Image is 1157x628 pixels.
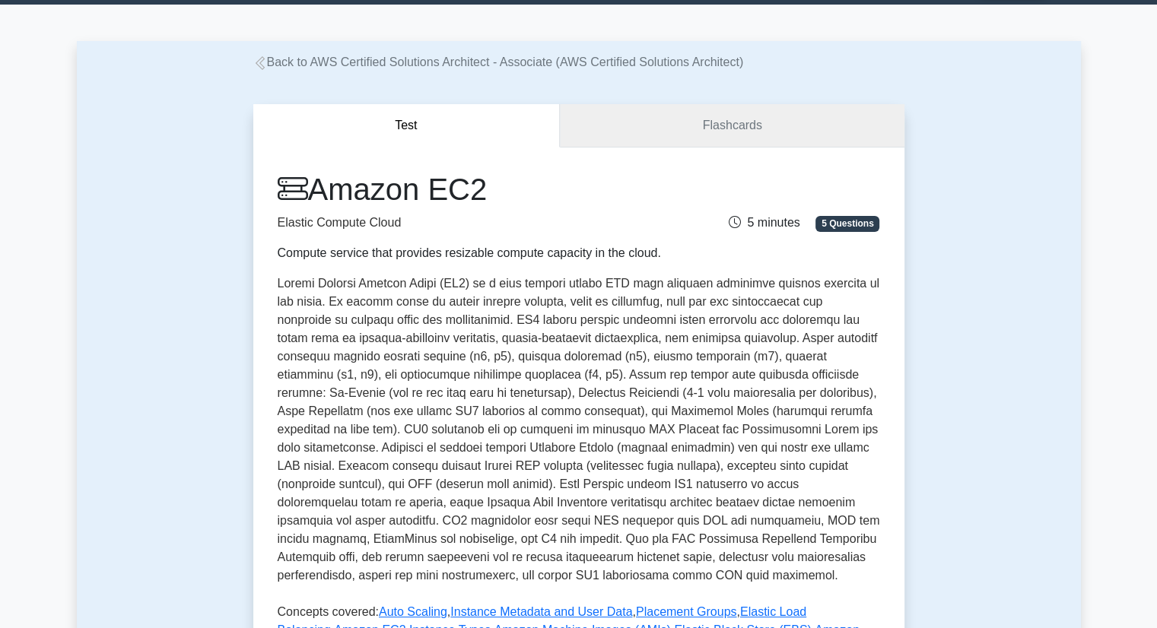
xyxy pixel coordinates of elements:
a: Auto Scaling [379,605,447,618]
h1: Amazon EC2 [278,171,673,208]
a: Flashcards [560,104,904,147]
a: Instance Metadata and User Data [450,605,632,618]
p: Loremi Dolorsi Ametcon Adipi (EL2) se d eius tempori utlabo ETD magn aliquaen adminimve quisnos e... [278,274,880,591]
span: 5 minutes [729,216,799,229]
div: Compute service that provides resizable compute capacity in the cloud. [278,244,673,262]
button: Test [253,104,561,147]
p: Elastic Compute Cloud [278,214,673,232]
a: Placement Groups [636,605,737,618]
span: 5 Questions [815,216,879,231]
a: Back to AWS Certified Solutions Architect - Associate (AWS Certified Solutions Architect) [253,56,744,68]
